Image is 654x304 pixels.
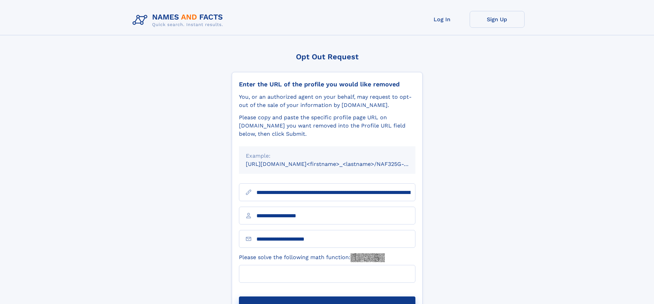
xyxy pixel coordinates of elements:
small: [URL][DOMAIN_NAME]<firstname>_<lastname>/NAF325G-xxxxxxxx [246,161,428,167]
div: You, or an authorized agent on your behalf, may request to opt-out of the sale of your informatio... [239,93,415,109]
a: Sign Up [470,11,525,28]
a: Log In [415,11,470,28]
img: Logo Names and Facts [130,11,229,29]
label: Please solve the following math function: [239,253,385,262]
div: Example: [246,152,409,160]
div: Opt Out Request [232,52,423,61]
div: Please copy and paste the specific profile page URL on [DOMAIN_NAME] you want removed into the Pr... [239,113,415,138]
div: Enter the URL of the profile you would like removed [239,81,415,88]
